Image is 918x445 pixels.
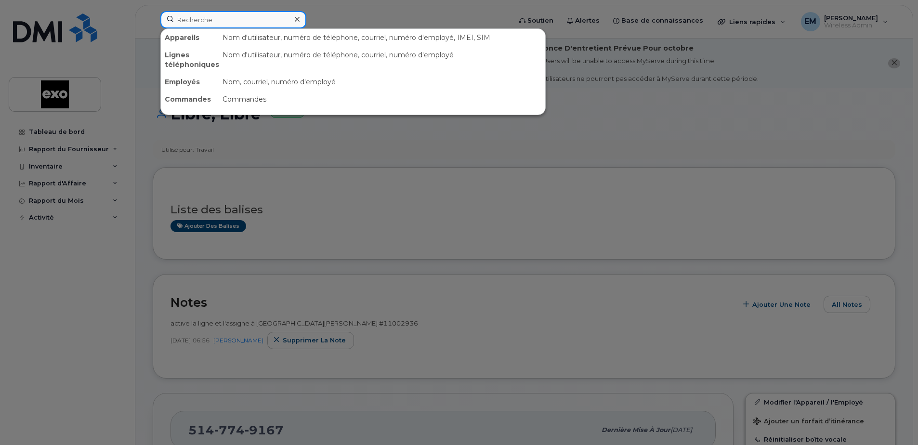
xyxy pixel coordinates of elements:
div: Nom d'utilisateur, numéro de téléphone, courriel, numéro d'employé, IMEI, SIM [219,29,545,46]
div: Nom, courriel, numéro d'employé [219,73,545,91]
div: Commandes [219,91,545,108]
div: Appareils [161,29,219,46]
div: Lignes téléphoniques [161,46,219,73]
div: Employés [161,73,219,91]
div: Commandes [161,91,219,108]
div: Nom d'utilisateur, numéro de téléphone, courriel, numéro d'employé [219,46,545,73]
